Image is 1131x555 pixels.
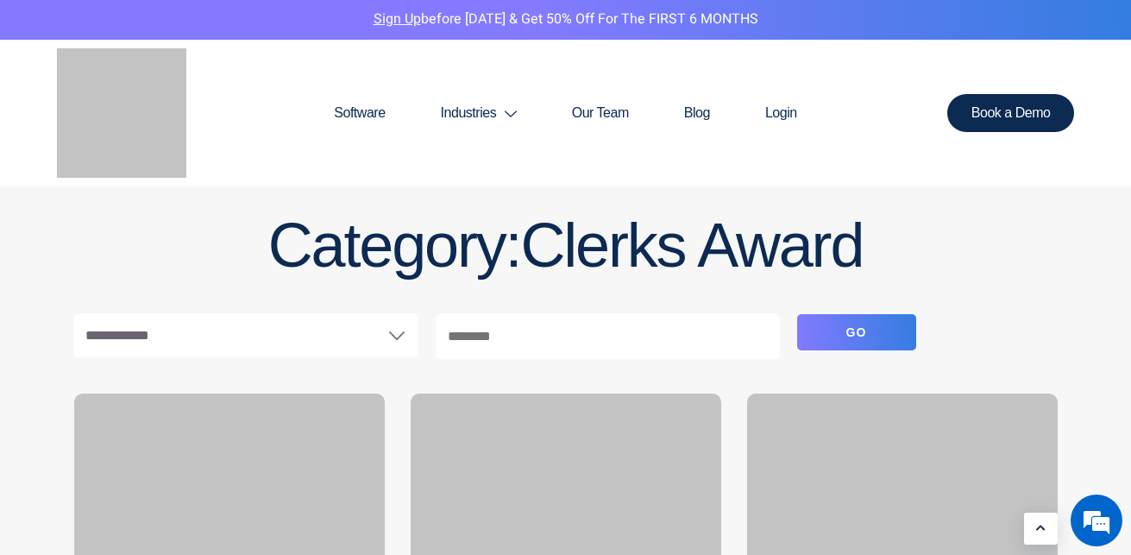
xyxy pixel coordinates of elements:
[846,325,867,339] span: Go
[797,314,916,350] button: Go
[306,72,412,155] a: Software
[413,72,544,155] a: Industries
[947,94,1075,132] a: Book a Demo
[13,9,1118,31] p: before [DATE] & Get 50% Off for the FIRST 6 MONTHS
[738,72,825,155] a: Login
[520,211,863,280] span: Clerks Award
[657,72,738,155] a: Blog
[544,72,657,155] a: Our Team
[74,194,1058,280] h1: Category:
[971,106,1051,120] span: Book a Demo
[1024,513,1058,545] a: Learn More
[374,9,421,29] a: Sign Up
